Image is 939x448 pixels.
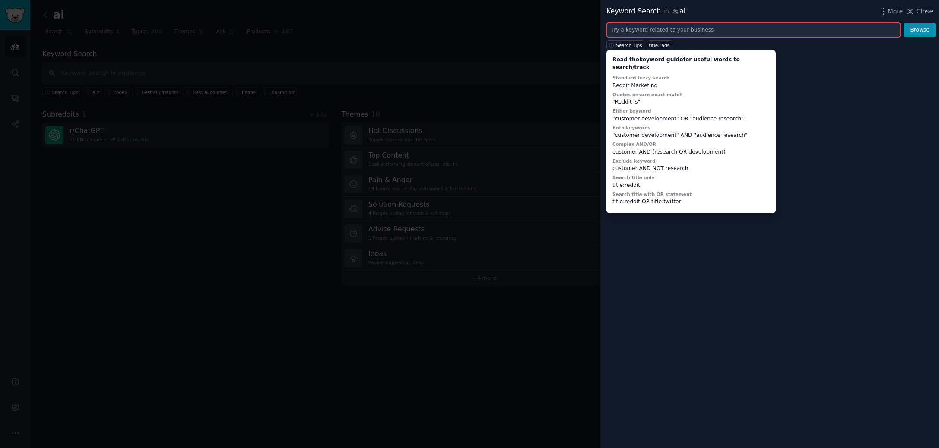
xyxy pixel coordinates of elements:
label: Search title with OR statement [612,192,692,197]
div: Read the for useful words to search/track [612,56,770,71]
span: Close [917,7,933,16]
div: "Reddit is" [612,98,770,106]
button: Search Tips [606,40,644,50]
label: Search title only [612,175,654,180]
div: title:reddit OR title:twitter [612,198,770,206]
label: Standard fuzzy search [612,75,669,80]
button: Browse [904,23,936,38]
div: customer AND (research OR development) [612,148,770,156]
a: keyword guide [639,57,683,63]
button: More [879,7,903,16]
div: "customer development" AND "audience research" [612,132,770,139]
label: Either keyword [612,108,651,114]
label: Both keywords [612,125,650,130]
span: Search Tips [616,42,642,48]
input: Try a keyword related to your business [606,23,901,38]
div: Keyword Search ai [606,6,685,17]
div: title:reddit [612,182,770,189]
label: Complex AND/OR [612,142,656,147]
span: More [888,7,903,16]
a: title:"ads" [647,40,673,50]
label: Quotes ensure exact match [612,92,683,97]
div: customer AND NOT research [612,165,770,173]
div: title:"ads" [649,42,672,48]
div: Reddit Marketing [612,82,770,90]
div: "customer development" OR "audience research" [612,115,770,123]
button: Close [906,7,933,16]
label: Exclude keyword [612,158,656,164]
span: in [664,8,669,16]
